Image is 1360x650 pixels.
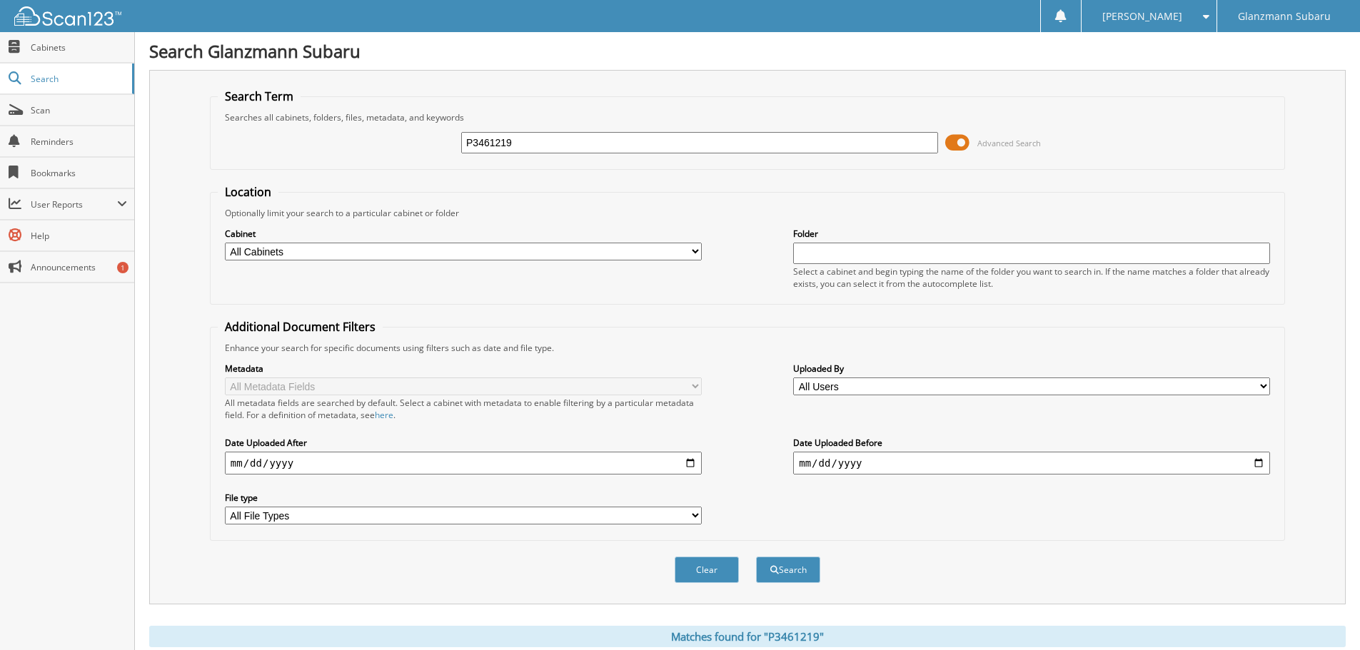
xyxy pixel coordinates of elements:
[218,319,383,335] legend: Additional Document Filters
[225,492,702,504] label: File type
[225,228,702,240] label: Cabinet
[31,136,127,148] span: Reminders
[225,452,702,474] input: start
[31,230,127,242] span: Help
[31,198,117,210] span: User Reports
[793,265,1270,290] div: Select a cabinet and begin typing the name of the folder you want to search in. If the name match...
[793,362,1270,375] label: Uploaded By
[218,88,301,104] legend: Search Term
[225,437,702,449] label: Date Uploaded After
[218,111,1277,123] div: Searches all cabinets, folders, files, metadata, and keywords
[756,557,820,583] button: Search
[793,452,1270,474] input: end
[1238,12,1331,21] span: Glanzmann Subaru
[149,626,1346,647] div: Matches found for "P3461219"
[117,262,129,273] div: 1
[375,409,393,421] a: here
[31,167,127,179] span: Bookmarks
[14,6,121,26] img: scan123-logo-white.svg
[218,342,1277,354] div: Enhance your search for specific documents using filters such as date and file type.
[793,437,1270,449] label: Date Uploaded Before
[31,261,127,273] span: Announcements
[31,41,127,54] span: Cabinets
[149,39,1346,63] h1: Search Glanzmann Subaru
[31,104,127,116] span: Scan
[225,397,702,421] div: All metadata fields are searched by default. Select a cabinet with metadata to enable filtering b...
[31,73,125,85] span: Search
[225,362,702,375] label: Metadata
[1102,12,1182,21] span: [PERSON_NAME]
[218,207,1277,219] div: Optionally limit your search to a particular cabinet or folder
[675,557,739,583] button: Clear
[218,184,278,200] legend: Location
[977,138,1041,148] span: Advanced Search
[793,228,1270,240] label: Folder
